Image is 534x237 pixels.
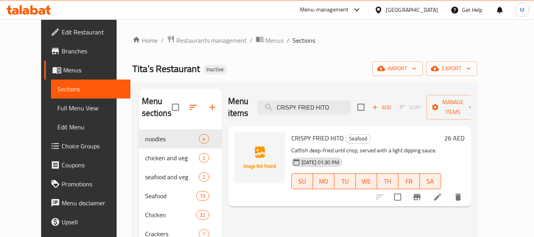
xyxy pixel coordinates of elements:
[369,101,394,114] span: Add item
[132,35,477,46] nav: breadcrumb
[408,188,426,207] button: Branch-specific-item
[199,172,209,182] div: items
[291,132,344,144] span: CRISPY FRIED HITO
[145,153,199,163] span: chicken and veg
[139,167,222,186] div: seafood and veg2
[139,148,222,167] div: chicken and veg2
[228,95,249,119] h2: Menu items
[359,176,374,187] span: WE
[292,36,315,45] span: Sections
[199,134,209,144] div: items
[51,99,130,118] a: Full Menu View
[57,122,124,132] span: Edit Menu
[62,160,124,170] span: Coupons
[300,5,349,15] div: Menu-management
[394,101,426,114] span: Select section first
[433,97,473,117] span: Manage items
[57,84,124,94] span: Sections
[196,192,208,200] span: 19
[338,176,353,187] span: TU
[199,135,208,143] span: 4
[167,35,247,46] a: Restaurants management
[44,137,130,155] a: Choice Groups
[353,99,369,116] span: Select section
[132,36,158,45] a: Home
[199,173,208,181] span: 2
[196,210,209,220] div: items
[62,141,124,151] span: Choice Groups
[44,212,130,231] a: Upsell
[145,191,196,201] span: Seafood
[51,118,130,137] a: Edit Menu
[145,134,199,144] span: noodles
[520,6,525,14] span: M
[199,154,208,162] span: 2
[44,61,130,80] a: Menus
[345,134,371,144] div: Seafood
[57,103,124,113] span: Full Menu View
[44,42,130,61] a: Branches
[184,98,203,117] span: Sort sections
[372,61,423,76] button: import
[369,101,394,114] button: Add
[386,6,438,14] div: [GEOGRAPHIC_DATA]
[402,176,417,187] span: FR
[389,189,406,205] span: Select to update
[433,192,442,202] a: Edit menu item
[398,173,420,189] button: FR
[295,176,310,187] span: SU
[63,65,124,75] span: Menus
[316,176,331,187] span: MO
[203,66,227,73] span: Inactive
[62,217,124,227] span: Upsell
[176,36,247,45] span: Restaurants management
[44,174,130,193] a: Promotions
[420,173,441,189] button: SA
[346,134,370,143] span: Seafood
[379,64,417,74] span: import
[356,173,377,189] button: WE
[265,36,283,45] span: Menus
[44,155,130,174] a: Coupons
[432,64,471,74] span: export
[62,46,124,56] span: Branches
[145,210,196,220] span: Chicken
[258,100,351,114] input: search
[161,36,164,45] li: /
[44,23,130,42] a: Edit Restaurant
[196,211,208,219] span: 32
[51,80,130,99] a: Sections
[256,35,283,46] a: Menus
[449,188,468,207] button: delete
[313,173,334,189] button: MO
[291,146,441,155] p: Catfish deep-fried until crisp, served with a light dipping sauce.
[250,36,253,45] li: /
[203,98,222,117] button: Add section
[62,27,124,37] span: Edit Restaurant
[426,61,477,76] button: export
[423,176,438,187] span: SA
[145,172,199,182] span: seafood and veg
[371,103,392,112] span: Add
[380,176,395,187] span: TH
[196,191,209,201] div: items
[62,179,124,189] span: Promotions
[132,60,200,78] span: Tita’s Restaurant
[44,193,130,212] a: Menu disclaimer
[377,173,398,189] button: TH
[167,99,184,116] span: Select all sections
[334,173,356,189] button: TU
[142,95,172,119] h2: Menu sections
[287,36,289,45] li: /
[139,205,222,224] div: Chicken32
[444,133,464,144] h6: 26 AED
[139,186,222,205] div: Seafood19
[234,133,285,183] img: CRISPY FRIED HITO
[139,129,222,148] div: noodles4
[426,95,479,119] button: Manage items
[62,198,124,208] span: Menu disclaimer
